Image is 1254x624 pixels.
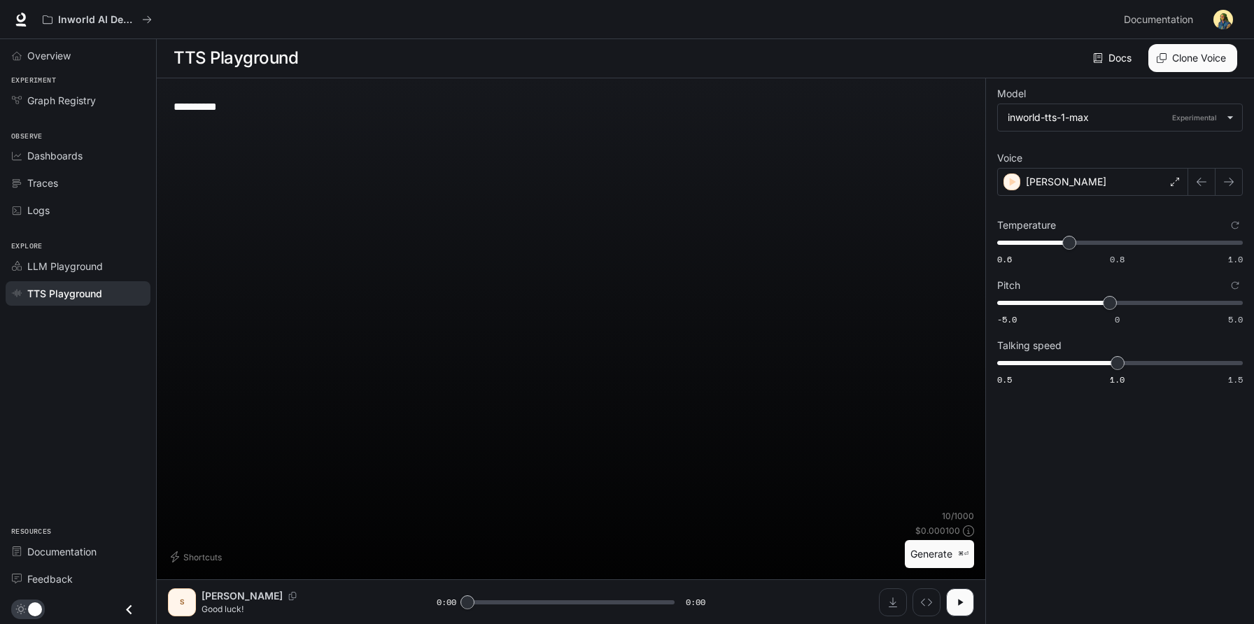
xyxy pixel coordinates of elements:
p: $ 0.000100 [915,525,960,537]
p: Voice [997,153,1022,163]
span: Overview [27,48,71,63]
button: Reset to default [1227,278,1243,293]
p: [PERSON_NAME] [202,589,283,603]
a: Documentation [6,539,150,564]
p: Model [997,89,1026,99]
a: Feedback [6,567,150,591]
p: Temperature [997,220,1056,230]
button: Shortcuts [168,546,227,568]
span: 0:00 [686,595,705,609]
button: Close drawer [113,595,145,624]
span: 0:00 [437,595,456,609]
p: Talking speed [997,341,1062,350]
img: User avatar [1213,10,1233,29]
div: inworld-tts-1-maxExperimental [998,104,1242,131]
span: 1.5 [1228,374,1243,385]
a: Overview [6,43,150,68]
span: Dashboards [27,148,83,163]
p: Experimental [1169,111,1220,124]
button: Generate⌘⏎ [905,540,974,569]
a: Logs [6,198,150,222]
span: Documentation [27,544,97,559]
a: LLM Playground [6,254,150,278]
p: ⌘⏎ [958,550,968,558]
a: Dashboards [6,143,150,168]
h1: TTS Playground [174,44,298,72]
span: -5.0 [997,313,1017,325]
span: LLM Playground [27,259,103,274]
span: Logs [27,203,50,218]
span: 0 [1115,313,1120,325]
button: Reset to default [1227,218,1243,233]
button: Clone Voice [1148,44,1237,72]
button: Copy Voice ID [283,592,302,600]
a: Graph Registry [6,88,150,113]
span: TTS Playground [27,286,102,301]
div: S [171,591,193,614]
p: Inworld AI Demos [58,14,136,26]
span: 0.8 [1110,253,1125,265]
button: Inspect [913,588,940,616]
button: Download audio [879,588,907,616]
span: 1.0 [1228,253,1243,265]
p: Pitch [997,281,1020,290]
p: [PERSON_NAME] [1026,175,1106,189]
span: 5.0 [1228,313,1243,325]
span: 0.6 [997,253,1012,265]
a: TTS Playground [6,281,150,306]
p: 10 / 1000 [942,510,974,522]
a: Docs [1090,44,1137,72]
button: User avatar [1209,6,1237,34]
p: Good luck! [202,603,403,615]
span: Feedback [27,572,73,586]
button: All workspaces [36,6,158,34]
span: 1.0 [1110,374,1125,385]
a: Documentation [1118,6,1204,34]
span: Graph Registry [27,93,96,108]
span: Dark mode toggle [28,601,42,616]
span: 0.5 [997,374,1012,385]
a: Traces [6,171,150,195]
span: Traces [27,176,58,190]
div: inworld-tts-1-max [1008,111,1220,125]
span: Documentation [1124,11,1193,29]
